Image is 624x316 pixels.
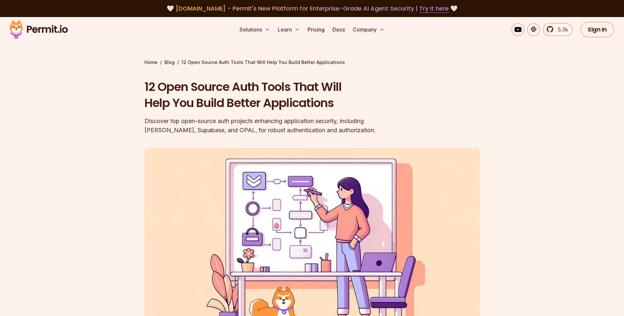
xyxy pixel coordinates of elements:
span: [DOMAIN_NAME] - Permit's New Platform for Enterprise-Grade AI Agent Security | [176,4,449,12]
div: / / [144,59,480,66]
a: Blog [164,59,175,66]
button: Company [350,23,387,36]
a: Try it here [419,4,449,13]
a: Sign In [580,22,614,37]
button: Solutions [237,23,273,36]
div: 🤍 🤍 [16,4,608,13]
a: Home [144,59,158,66]
div: Discover top open-source auth projects enhancing application security, including [PERSON_NAME], S... [144,116,396,135]
a: 5.3k [543,23,573,36]
span: 5.3k [554,26,568,33]
a: Docs [330,23,348,36]
a: Pricing [305,23,327,36]
img: Permit logo [7,18,71,41]
button: Learn [275,23,302,36]
h1: 12 Open Source Auth Tools That Will Help You Build Better Applications [144,79,396,111]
